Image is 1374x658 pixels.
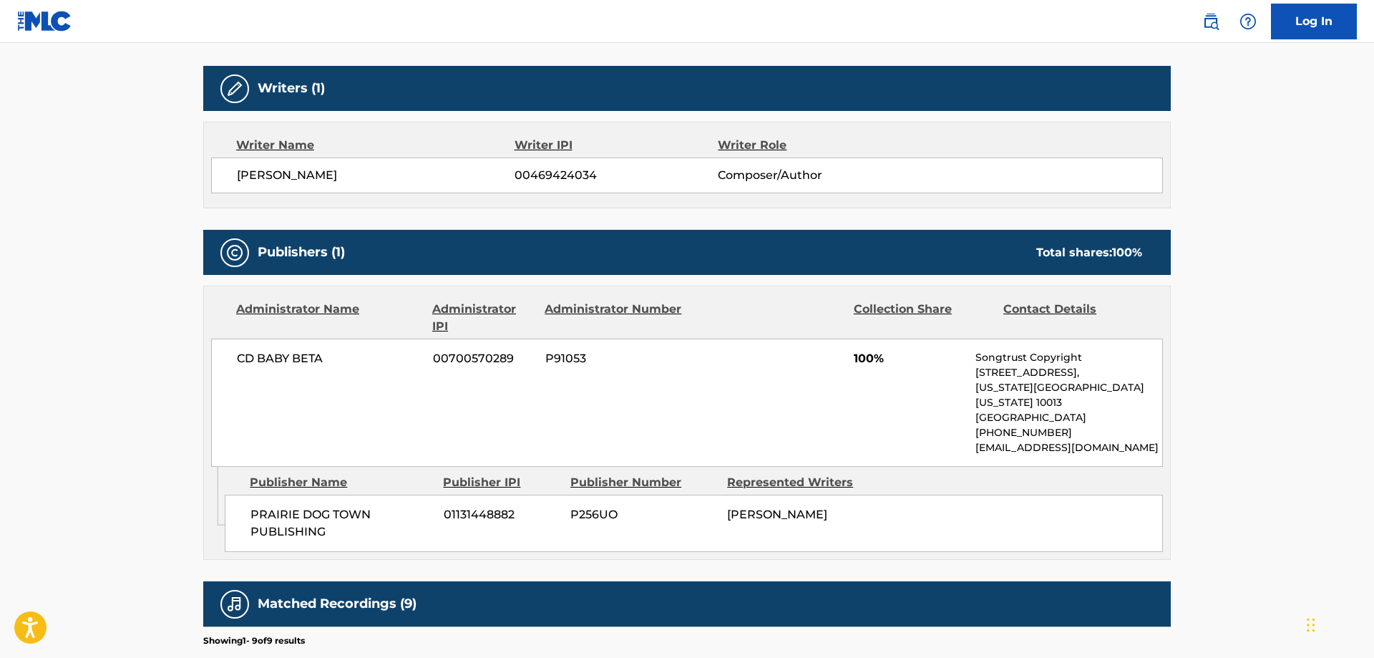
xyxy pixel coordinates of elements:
a: Log In [1271,4,1357,39]
a: Public Search [1197,7,1225,36]
h5: Matched Recordings (9) [258,596,416,612]
div: Help [1234,7,1262,36]
div: Publisher Number [570,474,716,491]
p: Songtrust Copyright [975,350,1162,365]
img: Publishers [226,244,243,261]
div: Publisher Name [250,474,432,491]
img: MLC Logo [17,11,72,32]
div: Administrator Number [545,301,683,335]
span: 00469424034 [515,167,718,184]
h5: Publishers (1) [258,244,345,261]
div: Writer Name [236,137,515,154]
div: Writer Role [718,137,903,154]
span: PRAIRIE DOG TOWN PUBLISHING [250,506,433,541]
p: Showing 1 - 9 of 9 results [203,634,305,647]
span: CD BABY BETA [237,350,422,367]
span: 01131448882 [444,506,560,523]
p: [PHONE_NUMBER] [975,425,1162,440]
div: Writer IPI [515,137,718,154]
span: 100% [854,350,965,367]
span: [PERSON_NAME] [237,167,515,184]
h5: Writers (1) [258,80,325,97]
img: Writers [226,80,243,97]
img: search [1202,13,1219,30]
span: 00700570289 [433,350,535,367]
span: 100 % [1112,246,1142,259]
iframe: Chat Widget [1302,589,1374,658]
span: Composer/Author [718,167,903,184]
p: [US_STATE][GEOGRAPHIC_DATA][US_STATE] 10013 [975,380,1162,410]
span: P256UO [570,506,716,523]
p: [GEOGRAPHIC_DATA] [975,410,1162,425]
div: Drag [1307,604,1315,647]
div: Administrator Name [236,301,422,335]
img: help [1239,13,1257,30]
span: [PERSON_NAME] [727,508,827,521]
img: Matched Recordings [226,596,243,613]
span: P91053 [545,350,684,367]
div: Publisher IPI [443,474,560,491]
div: Administrator IPI [432,301,534,335]
div: Contact Details [1003,301,1142,335]
p: [STREET_ADDRESS], [975,365,1162,380]
div: Collection Share [854,301,993,335]
div: Represented Writers [727,474,873,491]
div: Total shares: [1036,244,1142,261]
p: [EMAIL_ADDRESS][DOMAIN_NAME] [975,440,1162,455]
